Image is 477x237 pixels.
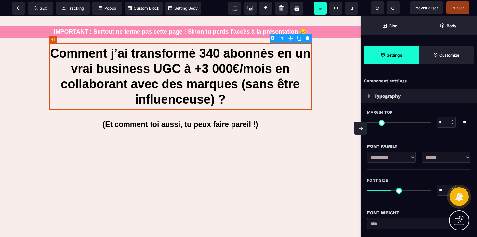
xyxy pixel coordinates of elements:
[13,67,248,74] p: Pour accéder aux créneaux, jusqu’à la dernière question ✅
[134,125,158,131] span: Last Name
[451,6,464,10] span: Publier
[13,125,38,131] span: First Name
[389,23,397,28] strong: Bloc
[361,75,477,88] div: Component settings
[367,209,470,216] div: Font Weight
[13,152,250,158] p: By entering information, I agree to
[447,23,456,28] strong: Body
[13,97,46,103] span: Phone Number
[15,107,28,118] div: France: + 33
[367,110,392,115] span: Margin Top
[13,57,180,62] strong: 🚨 Avant de réserver ton appel, lis bien ce message (et pense à scroller 👇)
[128,6,159,11] span: Custom Block
[13,41,105,50] p: Candidature YouGC Academy
[13,197,250,205] p: Select a date & time
[244,2,257,15] span: Screenshot
[62,6,84,11] span: Tracking
[99,6,116,11] span: Popup
[367,142,470,150] div: Font Family
[99,153,102,157] span: &
[410,1,443,14] span: Preview
[108,21,110,26] div: 1
[34,6,47,11] span: SEO
[439,53,459,58] strong: Customize
[13,78,248,85] p: Si aucun créneau ne s’affiche à la fin, pas de panique :
[367,178,388,183] span: Font Size
[102,153,131,157] a: Privacy policy
[387,53,402,58] strong: Settings
[49,101,312,116] h1: (Et comment toi aussi, tu peux faire pareil !)
[368,94,370,98] img: loading
[49,26,312,94] h1: Comment j’ai transformé 340 abonnés en un vrai business UGC à +3 000€/mois en collaborant avec de...
[26,90,192,95] strong: "Tu n’as peut-être pas encore tout complété (scroll bien jusqu’en bas 📲)"
[228,2,241,15] span: View components
[76,68,172,73] strong: tu dois d’abord remplir TOUT le formulaire
[364,46,419,64] span: Settings
[168,6,198,11] span: Setting Body
[116,19,159,27] p: Fill out the form
[419,16,477,35] span: Open Layer Manager
[85,153,98,157] a: Terms
[374,92,401,100] p: Typography
[414,6,438,10] span: Previsualiser
[419,46,474,64] span: Open Style Manager
[361,16,419,35] span: Open Blocks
